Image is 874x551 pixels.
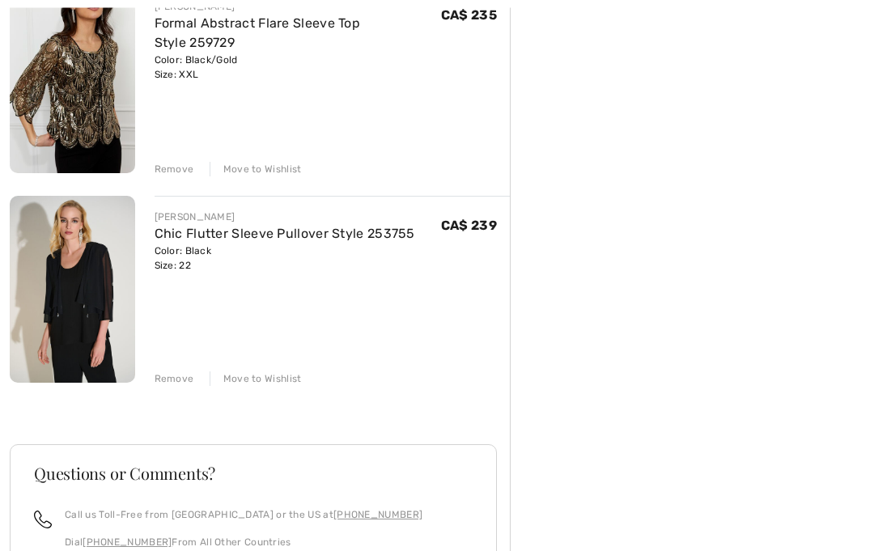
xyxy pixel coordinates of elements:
div: Remove [155,372,194,387]
h3: Questions or Comments? [34,466,473,482]
span: CA$ 239 [441,218,497,234]
div: Remove [155,163,194,177]
a: Formal Abstract Flare Sleeve Top Style 259729 [155,16,361,51]
a: Chic Flutter Sleeve Pullover Style 253755 [155,227,415,242]
p: Call us Toll-Free from [GEOGRAPHIC_DATA] or the US at [65,508,422,523]
a: [PHONE_NUMBER] [83,537,172,549]
img: call [34,511,52,529]
img: Chic Flutter Sleeve Pullover Style 253755 [10,197,135,384]
a: [PHONE_NUMBER] [333,510,422,521]
div: Color: Black/Gold Size: XXL [155,53,441,83]
div: Move to Wishlist [210,163,302,177]
div: Move to Wishlist [210,372,302,387]
span: CA$ 235 [441,8,497,23]
div: [PERSON_NAME] [155,210,415,225]
div: Color: Black Size: 22 [155,244,415,273]
p: Dial From All Other Countries [65,536,422,550]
